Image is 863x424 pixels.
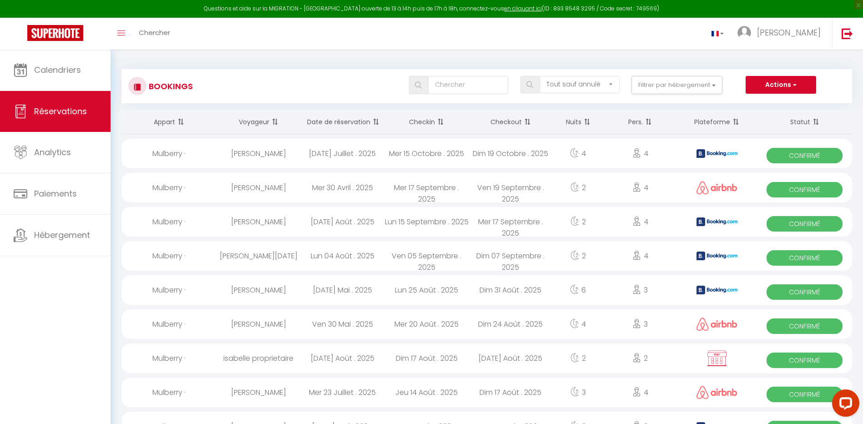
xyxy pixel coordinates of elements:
span: Chercher [139,28,170,37]
img: ... [737,26,751,40]
span: Paiements [34,188,77,199]
th: Sort by guest [217,110,301,134]
span: Réservations [34,106,87,117]
a: Chercher [132,18,177,50]
span: Calendriers [34,64,81,76]
img: logout [842,28,853,39]
button: Filtrer par hébergement [631,76,722,94]
input: Chercher [428,76,509,94]
th: Sort by checkin [384,110,469,134]
th: Sort by nights [553,110,604,134]
th: Sort by checkout [469,110,553,134]
iframe: LiveChat chat widget [825,386,863,424]
th: Sort by rentals [121,110,217,134]
a: ... [PERSON_NAME] [731,18,832,50]
th: Sort by booking date [300,110,384,134]
a: en cliquant ici [504,5,542,12]
h3: Bookings [146,76,193,96]
button: Actions [746,76,816,94]
th: Sort by people [604,110,677,134]
img: Super Booking [27,25,83,41]
th: Sort by channel [677,110,757,134]
span: Hébergement [34,229,90,241]
span: [PERSON_NAME] [757,27,821,38]
span: Analytics [34,146,71,158]
th: Sort by status [757,110,852,134]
